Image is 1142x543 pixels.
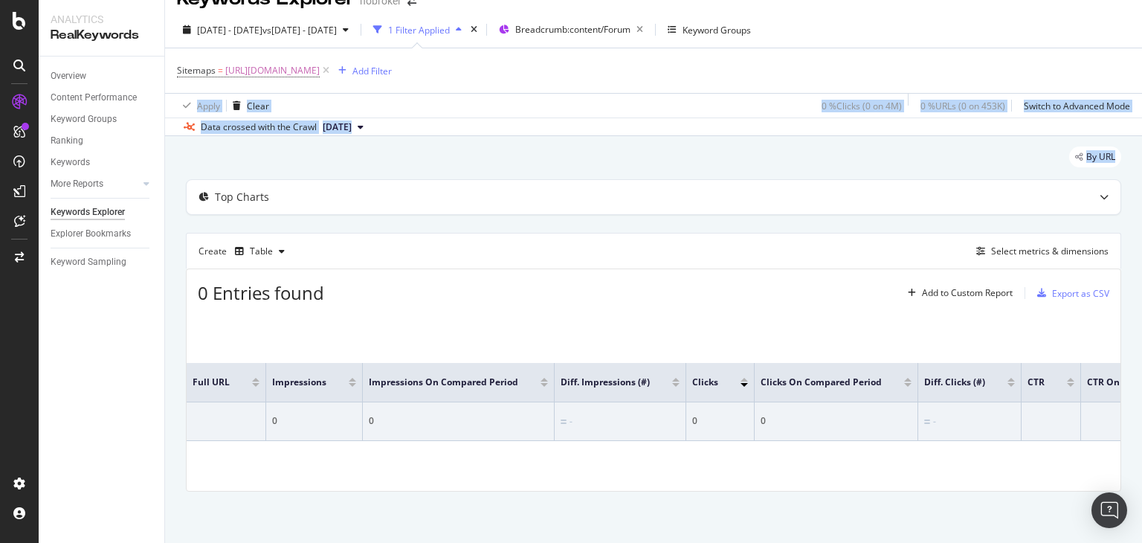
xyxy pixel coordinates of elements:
button: [DATE] [317,118,370,136]
span: Breadcrumb: content/Forum [515,23,630,36]
div: Keyword Groups [51,112,117,127]
div: Add Filter [352,65,392,77]
a: Keyword Sampling [51,254,154,270]
div: More Reports [51,176,103,192]
div: Switch to Advanced Mode [1024,100,1130,112]
span: Impressions [272,376,326,389]
div: Open Intercom Messenger [1091,492,1127,528]
span: Sitemaps [177,64,216,77]
div: - [933,415,936,428]
a: Explorer Bookmarks [51,226,154,242]
span: = [218,64,223,77]
div: 0 [272,414,356,428]
div: Ranking [51,133,83,149]
div: Table [250,247,273,256]
a: More Reports [51,176,139,192]
div: Add to Custom Report [922,289,1013,298]
div: RealKeywords [51,27,152,44]
div: times [468,22,480,37]
span: CTR [1028,376,1045,389]
button: Keyword Groups [662,18,757,42]
div: 0 [761,414,912,428]
a: Content Performance [51,90,154,106]
span: [DATE] - [DATE] [197,24,262,36]
button: Switch to Advanced Mode [1018,94,1130,118]
img: Equal [924,420,930,424]
div: 0 % Clicks ( 0 on 4M ) [822,100,902,112]
button: [DATE] - [DATE]vs[DATE] - [DATE] [177,18,355,42]
span: Full URL [193,376,230,389]
div: 0 % URLs ( 0 on 453K ) [920,100,1005,112]
span: Impressions On Compared Period [369,376,518,389]
div: legacy label [1069,147,1121,167]
div: Apply [197,100,220,112]
div: Clear [247,100,269,112]
button: Select metrics & dimensions [970,242,1109,260]
div: Data crossed with the Crawl [201,121,317,134]
div: Explorer Bookmarks [51,226,131,242]
div: Keywords [51,155,90,170]
div: Analytics [51,12,152,27]
span: 0 Entries found [198,280,324,305]
a: Overview [51,68,154,84]
div: Create [199,240,291,263]
a: Keywords Explorer [51,205,154,220]
span: By URL [1086,152,1115,161]
div: 0 [369,414,548,428]
button: Export as CSV [1031,281,1109,305]
button: Breadcrumb:content/Forum [493,18,649,42]
span: Diff. Clicks (#) [924,376,985,389]
a: Keyword Groups [51,112,154,127]
button: Apply [177,94,220,118]
div: Export as CSV [1052,287,1109,300]
span: 2023 Sep. 4th [323,121,352,134]
a: Ranking [51,133,154,149]
div: Top Charts [215,190,269,205]
div: Keyword Sampling [51,254,126,270]
span: [URL][DOMAIN_NAME] [225,60,320,81]
div: - [570,415,572,428]
div: 1 Filter Applied [388,24,450,36]
div: Select metrics & dimensions [991,245,1109,257]
div: 0 [692,414,748,428]
div: Keywords Explorer [51,205,125,220]
button: Add to Custom Report [902,281,1013,305]
div: Overview [51,68,86,84]
span: vs [DATE] - [DATE] [262,24,337,36]
div: Content Performance [51,90,137,106]
img: Equal [561,420,567,424]
span: Clicks [692,376,718,389]
button: Table [229,240,291,263]
button: 1 Filter Applied [367,18,468,42]
span: Diff. Impressions (#) [561,376,650,389]
button: Add Filter [332,62,392,80]
span: Clicks On Compared Period [761,376,882,389]
div: Keyword Groups [683,24,751,36]
a: Keywords [51,155,154,170]
button: Clear [227,94,269,118]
